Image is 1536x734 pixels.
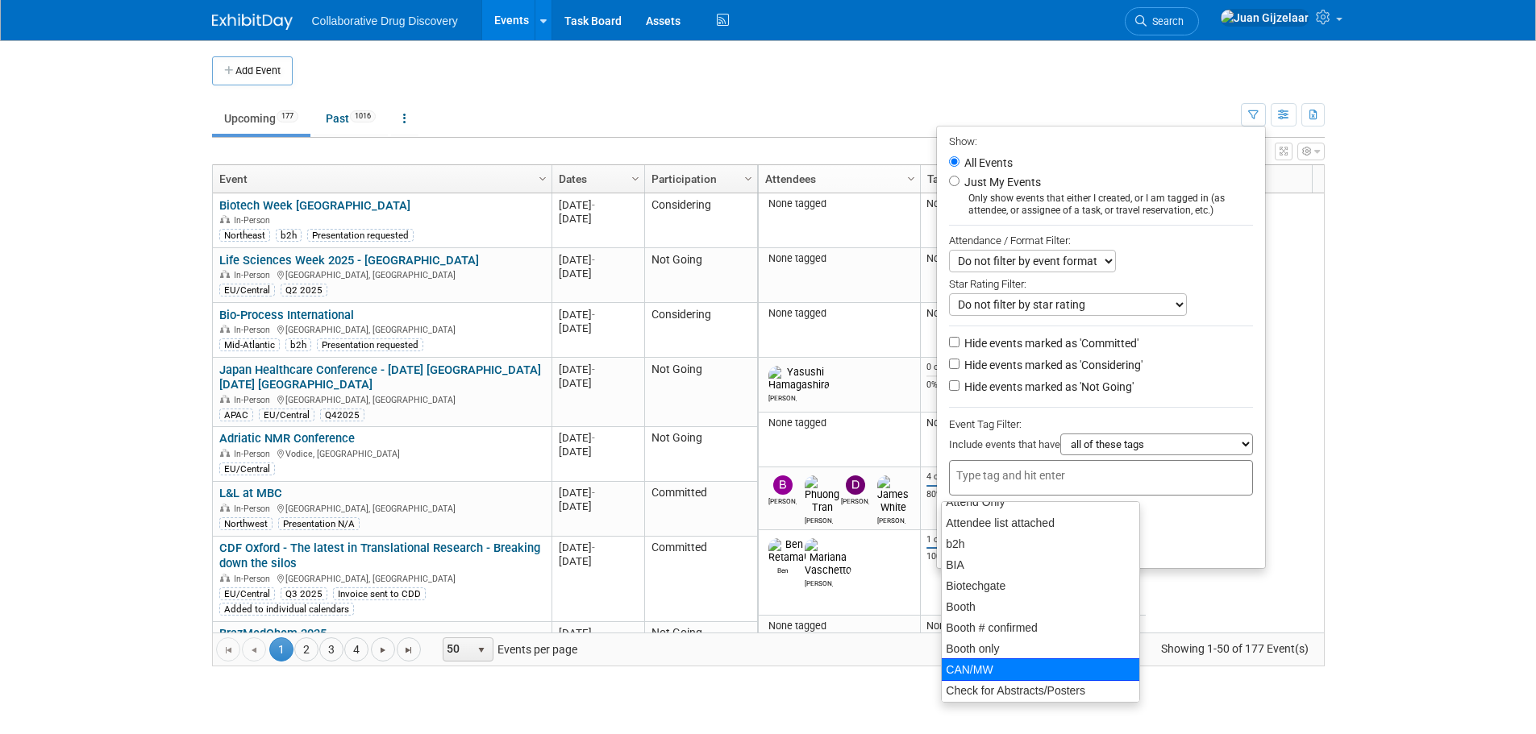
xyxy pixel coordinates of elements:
[377,644,389,657] span: Go to the next page
[559,267,637,280] div: [DATE]
[877,514,905,525] div: James White
[219,517,273,530] div: Northwest
[259,408,314,421] div: EU/Central
[644,193,757,248] td: Considering
[949,193,1253,217] div: Only show events that either I created, or I am tagged in (as attendee, or assignee of a task, or...
[926,197,1010,210] div: None specified
[219,603,354,616] div: Added to individual calendars
[942,617,1139,638] div: Booth # confirmed
[942,533,1139,554] div: b2h
[320,408,364,421] div: Q42025
[234,395,275,405] span: In-Person
[559,376,637,390] div: [DATE]
[219,308,354,322] a: Bio-Process International
[220,504,230,512] img: In-Person Event
[559,541,637,554] div: [DATE]
[956,467,1085,483] input: Type tag and hit enter
[350,110,376,122] span: 1016
[1125,7,1199,35] a: Search
[961,174,1041,190] label: Just My Events
[242,637,266,661] a: Go to the previous page
[559,308,637,321] div: [DATE]
[314,103,388,134] a: Past1016
[592,199,595,211] span: -
[219,267,544,281] div: [GEOGRAPHIC_DATA], [GEOGRAPHIC_DATA]
[592,309,595,321] span: -
[534,165,552,189] a: Column Settings
[592,254,595,266] span: -
[219,165,541,193] a: Event
[219,322,544,336] div: [GEOGRAPHIC_DATA], [GEOGRAPHIC_DATA]
[219,587,275,600] div: EU/Central
[644,537,757,622] td: Committed
[592,432,595,444] span: -
[559,554,637,568] div: [DATE]
[905,172,918,185] span: Column Settings
[333,587,426,600] div: Invoice sent to CDD
[276,229,302,242] div: b2h
[949,433,1253,460] div: Include events that have
[219,446,544,460] div: Vodice, [GEOGRAPHIC_DATA]
[216,637,240,661] a: Go to the first page
[559,212,637,226] div: [DATE]
[220,325,230,333] img: In-Person Event
[234,215,275,226] span: In-Person
[234,270,275,280] span: In-Person
[644,427,757,482] td: Not Going
[1220,9,1309,27] img: Juan Gijzelaar
[219,626,327,641] a: BrazMedChem 2025
[219,431,355,446] a: Adriatic NMR Conference
[212,103,310,134] a: Upcoming177
[219,284,275,297] div: EU/Central
[644,358,757,427] td: Not Going
[942,596,1139,617] div: Booth
[234,504,275,514] span: In-Person
[768,564,797,574] div: Ben Retamal
[219,198,410,213] a: Biotech Week [GEOGRAPHIC_DATA]
[220,270,230,278] img: In-Person Event
[927,165,1006,193] a: Tasks
[219,408,253,421] div: APAC
[220,449,230,457] img: In-Person Event
[644,482,757,537] td: Committed
[768,538,806,564] img: Ben Retamal
[475,644,488,657] span: select
[592,627,595,639] span: -
[629,172,642,185] span: Column Settings
[536,172,549,185] span: Column Settings
[559,445,637,458] div: [DATE]
[961,157,1013,168] label: All Events
[294,637,318,661] a: 2
[764,197,914,210] div: None tagged
[307,229,414,242] div: Presentation requested
[942,491,1139,512] div: Attend Only
[644,248,757,303] td: Not Going
[949,231,1253,250] div: Attendance / Format Filter:
[805,538,851,577] img: Mariana Vaschetto
[219,392,544,406] div: [GEOGRAPHIC_DATA], [GEOGRAPHIC_DATA]
[592,541,595,554] span: -
[768,392,797,402] div: Yasushi Hamagashira
[219,501,544,515] div: [GEOGRAPHIC_DATA], [GEOGRAPHIC_DATA]
[926,620,1010,632] div: None specified
[248,644,260,657] span: Go to the previous page
[805,577,833,587] div: Mariana Vaschetto
[961,335,1138,351] label: Hide events marked as 'Committed'
[942,638,1139,659] div: Booth only
[397,637,421,661] a: Go to the last page
[949,415,1253,433] div: Event Tag Filter:
[805,514,833,525] div: Phuong Tran
[234,325,275,335] span: In-Person
[961,379,1134,395] label: Hide events marked as 'Not Going'
[764,307,914,320] div: None tagged
[942,701,1139,722] div: CHI
[926,417,1010,429] div: None specified
[212,14,293,30] img: ExhibitDay
[559,431,637,445] div: [DATE]
[1146,637,1323,660] span: Showing 1-50 of 177 Event(s)
[281,284,327,297] div: Q2 2025
[926,362,1010,373] div: 0 of 1 Complete
[764,620,914,632] div: None tagged
[277,110,298,122] span: 177
[592,363,595,375] span: -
